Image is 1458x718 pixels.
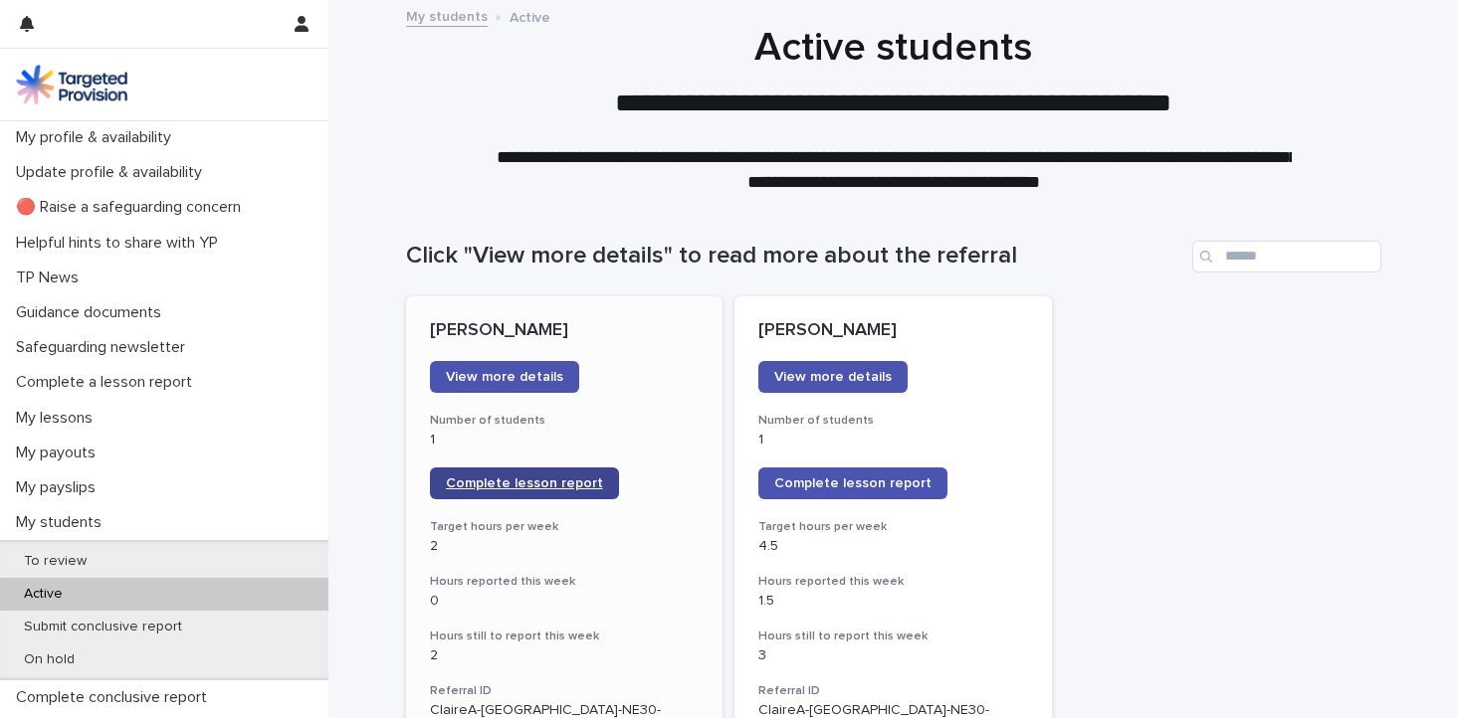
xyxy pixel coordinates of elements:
[430,320,700,342] p: [PERSON_NAME]
[8,688,223,707] p: Complete conclusive report
[8,338,201,357] p: Safeguarding newsletter
[430,519,700,535] h3: Target hours per week
[8,303,177,322] p: Guidance documents
[758,519,1028,535] h3: Target hours per week
[758,593,1028,610] p: 1.5
[8,478,111,497] p: My payslips
[758,683,1028,699] h3: Referral ID
[758,413,1028,429] h3: Number of students
[16,65,127,104] img: M5nRWzHhSzIhMunXDL62
[430,413,700,429] h3: Number of students
[8,409,108,428] p: My lessons
[406,4,488,27] a: My students
[430,647,700,664] p: 2
[8,269,95,287] p: TP News
[774,370,892,384] span: View more details
[758,628,1028,644] h3: Hours still to report this week
[774,476,932,490] span: Complete lesson report
[758,467,947,499] a: Complete lesson report
[758,361,908,393] a: View more details
[430,432,700,449] p: 1
[8,128,187,147] p: My profile & availability
[430,538,700,555] p: 2
[758,320,1028,342] p: [PERSON_NAME]
[758,432,1028,449] p: 1
[8,619,198,635] p: Submit conclusive report
[446,476,603,490] span: Complete lesson report
[510,5,550,27] p: Active
[8,198,257,217] p: 🔴 Raise a safeguarding concern
[430,574,700,590] h3: Hours reported this week
[8,444,111,462] p: My payouts
[758,647,1028,664] p: 3
[430,593,700,610] p: 0
[8,586,79,603] p: Active
[406,24,1381,72] h1: Active students
[8,651,91,668] p: On hold
[8,553,103,570] p: To review
[430,361,579,393] a: View more details
[430,628,700,644] h3: Hours still to report this week
[1192,241,1381,272] input: Search
[446,370,563,384] span: View more details
[758,574,1028,590] h3: Hours reported this week
[8,373,208,392] p: Complete a lesson report
[8,163,218,182] p: Update profile & availability
[430,683,700,699] h3: Referral ID
[8,234,234,253] p: Helpful hints to share with YP
[430,467,619,499] a: Complete lesson report
[8,513,117,532] p: My students
[406,242,1184,270] h1: Click "View more details" to read more about the referral
[758,538,1028,555] p: 4.5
